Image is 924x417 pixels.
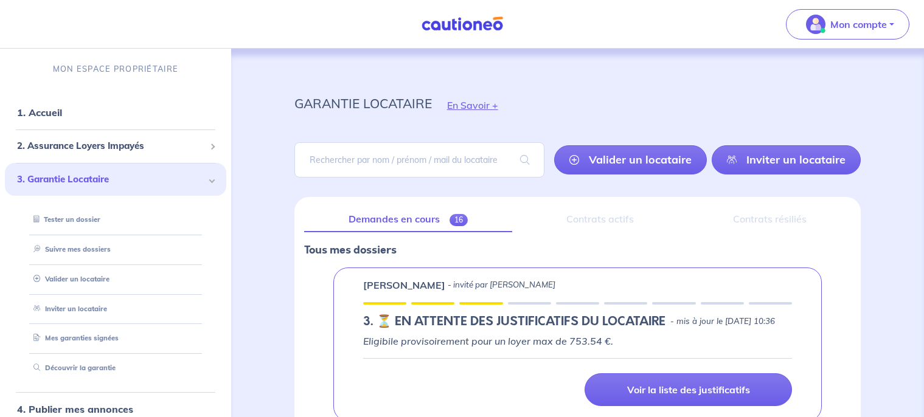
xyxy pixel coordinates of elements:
a: 1. Accueil [17,106,62,119]
a: Tester un dossier [29,215,100,224]
span: 16 [450,214,468,226]
p: MON ESPACE PROPRIÉTAIRE [53,63,178,75]
img: Cautioneo [417,16,508,32]
a: Inviter un locataire [29,305,107,313]
p: Voir la liste des justificatifs [627,384,750,396]
a: Mes garanties signées [29,334,119,342]
a: 4. Publier mes annonces [17,403,133,415]
input: Rechercher par nom / prénom / mail du locataire [294,142,544,177]
img: illu_account_valid_menu.svg [806,15,825,34]
a: Découvrir la garantie [29,364,116,372]
a: Valider un locataire [29,275,109,283]
em: Eligibile provisoirement pour un loyer max de 753.54 €. [363,335,613,347]
div: Mes garanties signées [19,328,212,348]
a: Suivre mes dossiers [29,245,111,253]
span: 3. Garantie Locataire [17,173,205,187]
div: Découvrir la garantie [19,358,212,378]
span: search [505,143,544,177]
div: state: RENTER-DOCUMENTS-IN-PROGRESS, Context: IN-LANDLORD,IN-LANDLORD-NO-CERTIFICATE [363,314,792,329]
a: Inviter un locataire [712,145,861,174]
div: Valider un locataire [19,269,212,289]
a: Voir la liste des justificatifs [585,373,792,406]
div: Inviter un locataire [19,299,212,319]
p: [PERSON_NAME] [363,278,445,292]
div: 2. Assurance Loyers Impayés [5,134,226,158]
p: - mis à jour le [DATE] 10:36 [670,315,775,328]
p: Mon compte [830,17,887,32]
span: 2. Assurance Loyers Impayés [17,139,205,153]
p: - invité par [PERSON_NAME] [448,279,555,291]
div: 3. Garantie Locataire [5,163,226,196]
div: Tester un dossier [19,210,212,230]
a: Demandes en cours16 [304,207,512,232]
button: illu_account_valid_menu.svgMon compte [786,9,909,40]
button: En Savoir + [432,88,513,123]
p: Tous mes dossiers [304,242,851,258]
a: Valider un locataire [554,145,707,174]
h5: 3. ⏳️️ EN ATTENTE DES JUSTIFICATIFS DU LOCATAIRE [363,314,665,329]
p: garantie locataire [294,92,432,114]
div: Suivre mes dossiers [19,240,212,260]
div: 1. Accueil [5,100,226,125]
